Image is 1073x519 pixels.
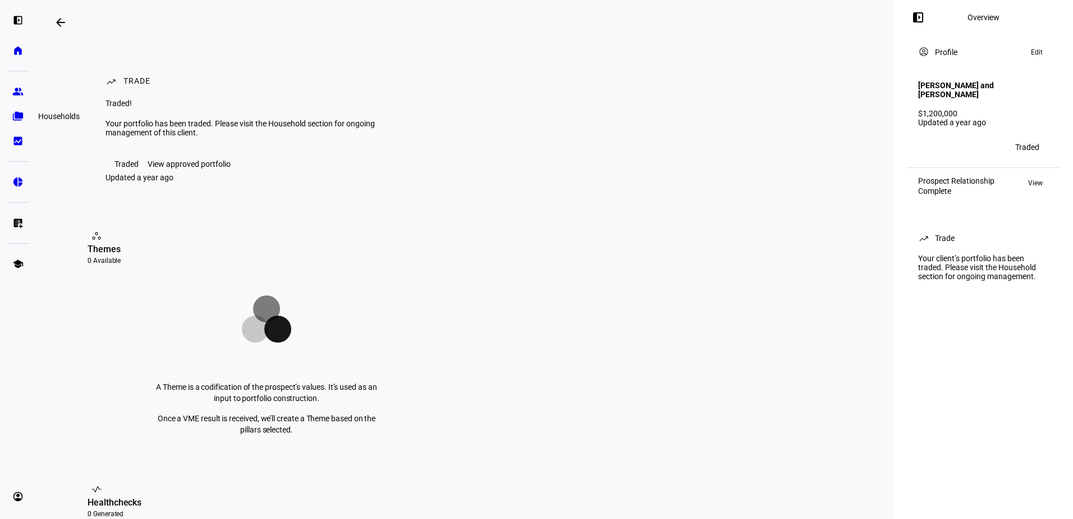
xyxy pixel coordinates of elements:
[911,11,925,24] mat-icon: left_panel_open
[88,496,446,509] div: Healthchecks
[918,231,1048,245] eth-panel-overview-card-header: Trade
[935,234,955,243] div: Trade
[7,80,29,103] a: group
[12,176,24,188] eth-mat-symbol: pie_chart
[918,81,1048,99] h4: [PERSON_NAME] and [PERSON_NAME]
[88,243,446,256] div: Themes
[918,109,1048,118] div: $1,200,000
[106,99,382,108] div: Traded!
[939,143,950,151] span: MC
[106,173,173,182] div: Updated a year ago
[149,413,384,435] p: Once a VME result is received, we’ll create a Theme based on the pillars selected.
[12,135,24,147] eth-mat-symbol: bid_landscape
[1015,143,1039,152] div: Traded
[12,86,24,97] eth-mat-symbol: group
[7,105,29,128] a: folder_copy
[1025,45,1048,59] button: Edit
[918,46,929,57] mat-icon: account_circle
[1031,45,1043,59] span: Edit
[918,45,1048,59] eth-panel-overview-card-header: Profile
[918,118,1048,127] div: Updated a year ago
[34,110,84,123] div: Households
[12,258,24,270] eth-mat-symbol: school
[967,13,999,22] div: Overview
[918,176,994,185] div: Prospect Relationship
[106,76,117,87] mat-icon: trending_up
[918,233,929,244] mat-icon: trending_up
[1022,176,1048,190] button: View
[91,230,102,242] mat-icon: workspaces
[911,249,1055,285] div: Your client’s portfolio has been traded. Please visit the Household section for ongoing management.
[12,111,24,122] eth-mat-symbol: folder_copy
[7,171,29,193] a: pie_chart
[918,186,994,195] div: Complete
[12,45,24,56] eth-mat-symbol: home
[149,381,384,404] p: A Theme is a codification of the prospect’s values. It’s used as an input to portfolio construction.
[114,160,139,169] div: Traded
[123,76,150,88] div: Trade
[12,15,24,26] eth-mat-symbol: left_panel_open
[148,160,231,169] div: View approved portfolio
[1028,176,1043,190] span: View
[12,217,24,229] eth-mat-symbol: list_alt_add
[106,119,382,137] div: Your portfolio has been traded. Please visit the Household section for ongoing management of this...
[12,491,24,502] eth-mat-symbol: account_circle
[935,48,957,57] div: Profile
[88,256,446,265] div: 0 Available
[91,484,102,495] mat-icon: vital_signs
[54,16,67,29] mat-icon: arrow_backwards
[7,39,29,62] a: home
[7,130,29,152] a: bid_landscape
[88,509,446,518] div: 0 Generated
